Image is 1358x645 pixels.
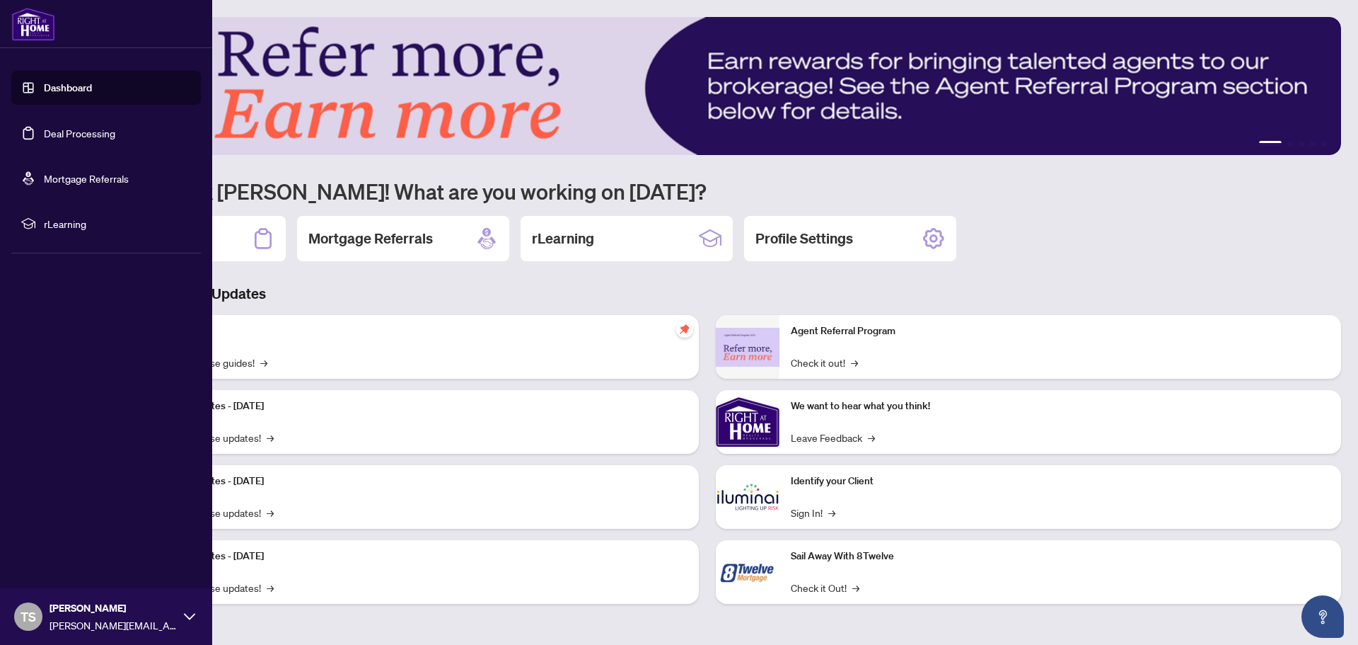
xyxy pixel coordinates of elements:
button: 4 [1310,141,1316,147]
span: TS [21,607,36,627]
h2: Mortgage Referrals [308,229,433,249]
a: Dashboard [44,81,92,94]
h2: Profile Settings [755,229,853,249]
span: [PERSON_NAME][EMAIL_ADDRESS][PERSON_NAME][DOMAIN_NAME] [50,617,177,633]
a: Mortgage Referrals [44,172,129,185]
button: 1 [1259,141,1282,147]
p: Agent Referral Program [791,324,1330,339]
button: 5 [1321,141,1327,147]
button: 3 [1299,141,1304,147]
img: Agent Referral Program [716,328,779,367]
span: → [868,430,875,445]
span: rLearning [44,216,191,232]
h2: rLearning [532,229,594,249]
p: Self-Help [149,324,687,339]
img: logo [11,7,55,41]
span: → [267,430,274,445]
a: Sign In!→ [791,505,835,520]
a: Deal Processing [44,127,115,139]
span: → [267,505,274,520]
p: Platform Updates - [DATE] [149,399,687,414]
p: Platform Updates - [DATE] [149,474,687,489]
img: We want to hear what you think! [716,390,779,454]
img: Identify your Client [716,465,779,529]
span: pushpin [676,321,693,338]
h1: Welcome back [PERSON_NAME]! What are you working on [DATE]? [74,178,1341,205]
span: → [828,505,835,520]
span: → [851,355,858,370]
button: 2 [1287,141,1293,147]
span: → [260,355,267,370]
a: Check it Out!→ [791,580,859,595]
span: [PERSON_NAME] [50,600,177,616]
p: Sail Away With 8Twelve [791,549,1330,564]
img: Slide 0 [74,17,1341,155]
button: Open asap [1301,595,1344,638]
p: Platform Updates - [DATE] [149,549,687,564]
a: Check it out!→ [791,355,858,370]
p: Identify your Client [791,474,1330,489]
p: We want to hear what you think! [791,399,1330,414]
img: Sail Away With 8Twelve [716,540,779,604]
a: Leave Feedback→ [791,430,875,445]
h3: Brokerage & Industry Updates [74,284,1341,304]
span: → [852,580,859,595]
span: → [267,580,274,595]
